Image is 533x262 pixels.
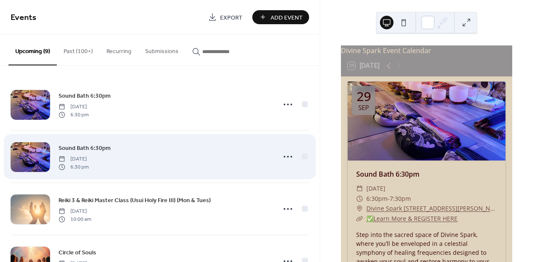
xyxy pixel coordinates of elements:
[100,34,138,65] button: Recurring
[366,183,385,194] span: [DATE]
[388,194,390,204] span: -
[252,10,309,24] button: Add Event
[341,45,512,56] div: Divine Spark Event Calendar
[59,155,89,163] span: [DATE]
[220,13,243,22] span: Export
[59,163,89,171] span: 6:30 pm
[59,195,211,205] a: Reiki 3 & Reiki Master Class (Usui Holy Fire III) (Mon & Tues)
[59,248,96,257] span: Circle of Souls
[59,215,91,223] span: 10:00 am
[356,169,419,179] a: Sound Bath 6:30pm
[356,194,363,204] div: ​
[59,92,111,101] span: Sound Bath 6:30pm
[390,194,411,204] span: 7:30pm
[356,183,363,194] div: ​
[59,248,96,257] a: Circle of Souls
[271,13,303,22] span: Add Event
[202,10,249,24] a: Export
[356,214,363,224] div: ​
[366,194,388,204] span: 6:30pm
[357,90,371,103] div: 29
[366,203,497,214] a: Divine Spark [STREET_ADDRESS][PERSON_NAME]
[138,34,185,65] button: Submissions
[358,104,369,111] div: Sep
[59,103,89,111] span: [DATE]
[59,196,211,205] span: Reiki 3 & Reiki Master Class (Usui Holy Fire III) (Mon & Tues)
[57,34,100,65] button: Past (100+)
[59,111,89,118] span: 6:30 pm
[8,34,57,65] button: Upcoming (9)
[59,91,111,101] a: Sound Bath 6:30pm
[11,9,36,26] span: Events
[356,203,363,214] div: ​
[59,143,111,153] a: Sound Bath 6:30pm
[59,208,91,215] span: [DATE]
[366,214,458,223] a: ✅Learn More & REGISTER HERE
[59,144,111,153] span: Sound Bath 6:30pm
